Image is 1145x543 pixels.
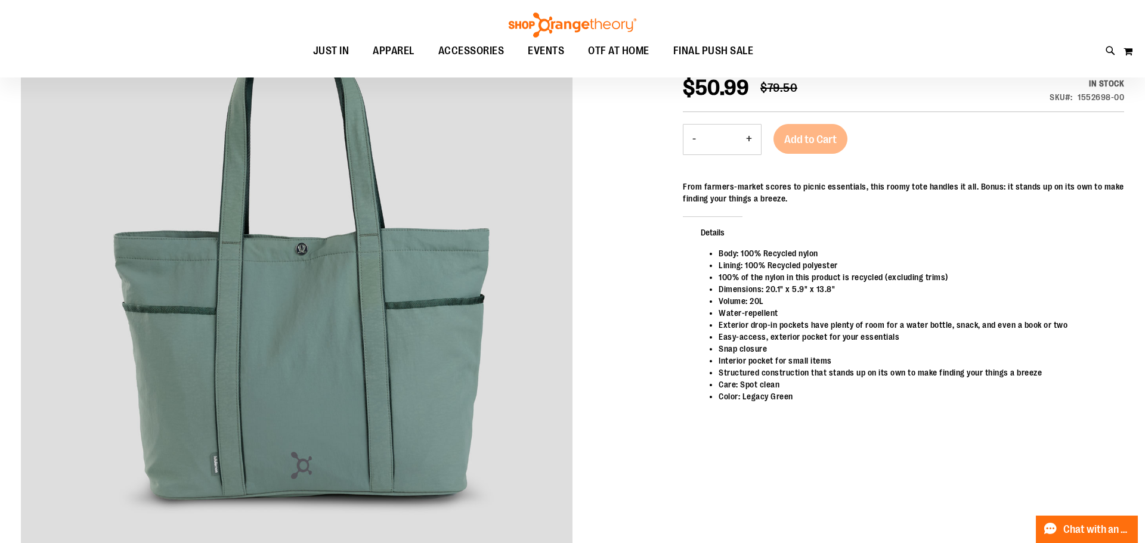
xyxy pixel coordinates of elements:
[760,81,797,95] span: $79.50
[1063,524,1131,535] span: Chat with an Expert
[576,38,661,65] a: OTF AT HOME
[683,181,1124,204] div: From farmers-market scores to picnic essentials, this roomy tote handles it all. Bonus: it stands...
[737,125,761,154] button: Increase product quantity
[719,247,1112,259] li: Body: 100% Recycled nylon
[705,125,737,154] input: Product quantity
[528,38,564,64] span: EVENTS
[1050,77,1124,89] div: Availability
[426,38,516,64] a: ACCESSORIES
[438,38,505,64] span: ACCESSORIES
[301,38,361,65] a: JUST IN
[661,38,766,65] a: FINAL PUSH SALE
[1050,92,1073,102] strong: SKU
[719,307,1112,319] li: Water-repellent
[719,331,1112,343] li: Easy-access, exterior pocket for your essentials
[516,38,576,65] a: EVENTS
[1089,79,1124,88] span: In stock
[719,259,1112,271] li: Lining: 100% Recycled polyester
[673,38,754,64] span: FINAL PUSH SALE
[683,76,748,100] span: $50.99
[1036,516,1138,543] button: Chat with an Expert
[361,38,426,65] a: APPAREL
[719,343,1112,355] li: Snap closure
[373,38,414,64] span: APPAREL
[719,355,1112,367] li: Interior pocket for small items
[683,216,742,247] span: Details
[683,125,705,154] button: Decrease product quantity
[719,271,1112,283] li: 100% of the nylon in this product is recycled (excluding trims)
[719,283,1112,295] li: Dimensions: 20.1" x 5.9" x 13.8"
[1078,91,1124,103] div: 1552698-00
[588,38,649,64] span: OTF AT HOME
[719,367,1112,378] li: Structured construction that stands up on its own to make finding your things a breeze
[719,378,1112,390] li: Care: Spot clean
[719,319,1112,331] li: Exterior drop-in pockets have plenty of room for a water bottle, snack, and even a book or two
[507,13,638,38] img: Shop Orangetheory
[719,390,1112,402] li: Color: Legacy Green
[719,295,1112,307] li: Volume: 20L
[313,38,349,64] span: JUST IN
